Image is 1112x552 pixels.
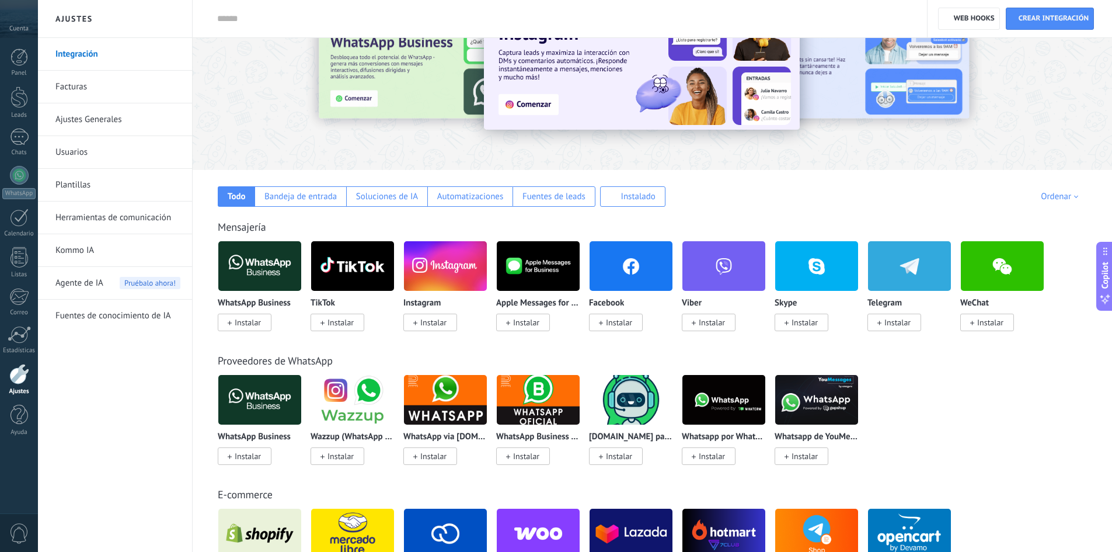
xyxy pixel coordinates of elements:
img: instagram.png [404,238,487,294]
div: Wazzup (WhatsApp & Instagram) [311,374,403,479]
li: Kommo IA [38,234,192,267]
img: logo_main.png [218,372,301,428]
p: Whatsapp de YouMessages [775,432,859,442]
span: Instalar [420,317,447,328]
p: Apple Messages for Business [496,298,580,308]
li: Facturas [38,71,192,103]
div: Whatsapp por Whatcrm y Telphin [682,374,775,479]
img: logo_main.png [590,372,672,428]
span: Instalar [792,317,818,328]
span: Instalar [235,317,261,328]
div: Whatsapp de YouMessages [775,374,867,479]
div: Apple Messages for Business [496,241,589,345]
a: E-commerce [218,488,273,501]
div: TikTok [311,241,403,345]
div: ChatArchitect.com para WhatsApp [589,374,682,479]
a: Facturas [55,71,180,103]
div: Ayuda [2,429,36,436]
a: Fuentes de conocimiento de IA [55,300,180,332]
a: Proveedores de WhatsApp [218,354,333,367]
img: facebook.png [590,238,672,294]
div: Listas [2,271,36,279]
div: WhatsApp [2,188,36,199]
span: Copilot [1099,262,1111,289]
p: Skype [775,298,797,308]
div: Instagram [403,241,496,345]
div: WhatsApp Business API (WABA) via Radist.Online [496,374,589,479]
div: Calendario [2,230,36,238]
a: Integración [55,38,180,71]
span: Instalar [235,451,261,461]
img: wechat.png [961,238,1044,294]
p: Viber [682,298,702,308]
div: Ajustes [2,388,36,395]
img: logo_main.png [404,372,487,428]
button: Web hooks [938,8,999,30]
li: Agente de IA [38,267,192,300]
span: Instalar [327,317,354,328]
div: WhatsApp Business [218,241,311,345]
p: WhatsApp Business [218,432,291,442]
span: Instalar [884,317,911,328]
p: WeChat [960,298,989,308]
div: Estadísticas [2,347,36,355]
div: Panel [2,70,36,77]
img: logo_main.png [682,372,765,428]
p: WhatsApp Business API ([GEOGRAPHIC_DATA]) via [DOMAIN_NAME] [496,432,580,442]
p: WhatsApp via [DOMAIN_NAME] [403,432,487,442]
li: Ajustes Generales [38,103,192,136]
span: Pruébalo ahora! [120,277,180,289]
a: Usuarios [55,136,180,169]
a: Mensajería [218,220,266,234]
img: logo_main.png [497,372,580,428]
li: Integración [38,38,192,71]
img: logo_main.png [311,238,394,294]
a: Plantillas [55,169,180,202]
div: Facebook [589,241,682,345]
span: Instalar [977,317,1003,328]
div: WhatsApp via Radist.Online [403,374,496,479]
div: Instalado [621,191,656,202]
div: Soluciones de IA [356,191,418,202]
img: viber.png [682,238,765,294]
span: Agente de IA [55,267,103,300]
div: Correo [2,309,36,317]
a: Agente de IAPruébalo ahora! [55,267,180,300]
span: Cuenta [9,25,29,33]
img: skype.png [775,238,858,294]
div: Fuentes de leads [522,191,585,202]
div: WhatsApp Business [218,374,311,479]
div: Viber [682,241,775,345]
p: TikTok [311,298,335,308]
p: Facebook [589,298,624,308]
p: Instagram [403,298,441,308]
img: logo_main.png [218,238,301,294]
div: Telegram [867,241,960,345]
span: Instalar [606,317,632,328]
img: logo_main.png [775,372,858,428]
div: Skype [775,241,867,345]
p: Telegram [867,298,902,308]
span: Instalar [699,451,725,461]
div: Bandeja de entrada [264,191,337,202]
span: Instalar [606,451,632,461]
span: Instalar [792,451,818,461]
a: Herramientas de comunicación [55,202,180,234]
span: Instalar [513,451,539,461]
p: [DOMAIN_NAME] para WhatsApp [589,432,673,442]
p: WhatsApp Business [218,298,291,308]
span: Instalar [327,451,354,461]
a: Ajustes Generales [55,103,180,136]
span: Web hooks [954,14,995,23]
img: logo_main.png [311,372,394,428]
span: Instalar [699,317,725,328]
li: Fuentes de conocimiento de IA [38,300,192,332]
button: Crear integración [1006,8,1094,30]
div: Ordenar [1041,191,1082,202]
p: Whatsapp por Whatcrm y Telphin [682,432,766,442]
div: Todo [228,191,246,202]
div: WeChat [960,241,1053,345]
p: Wazzup (WhatsApp & Instagram) [311,432,395,442]
li: Herramientas de comunicación [38,202,192,234]
div: Leads [2,112,36,119]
